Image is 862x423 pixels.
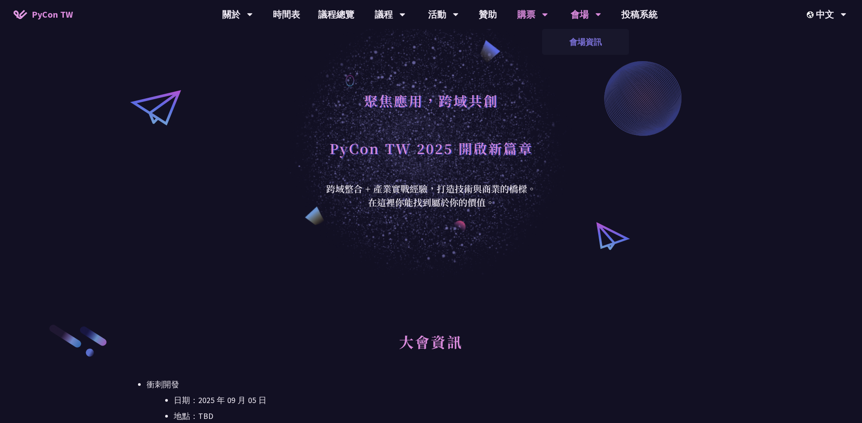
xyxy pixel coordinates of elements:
[329,135,533,162] h1: PyCon TW 2025 開啟新篇章
[32,8,73,21] span: PyCon TW
[807,11,816,18] img: Locale Icon
[320,182,542,209] div: 跨域整合 + 產業實戰經驗，打造技術與商業的橋樑。 在這裡你能找到屬於你的價值。
[147,378,715,423] li: 衝刺開發
[542,31,629,53] a: 會場資訊
[174,394,715,407] li: 日期：2025 年 09 月 05 日
[5,3,82,26] a: PyCon TW
[364,87,498,114] h1: 聚焦應用，跨域共創
[147,323,715,373] h2: 大會資訊
[174,409,715,423] li: 地點：TBD
[14,10,27,19] img: Home icon of PyCon TW 2025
